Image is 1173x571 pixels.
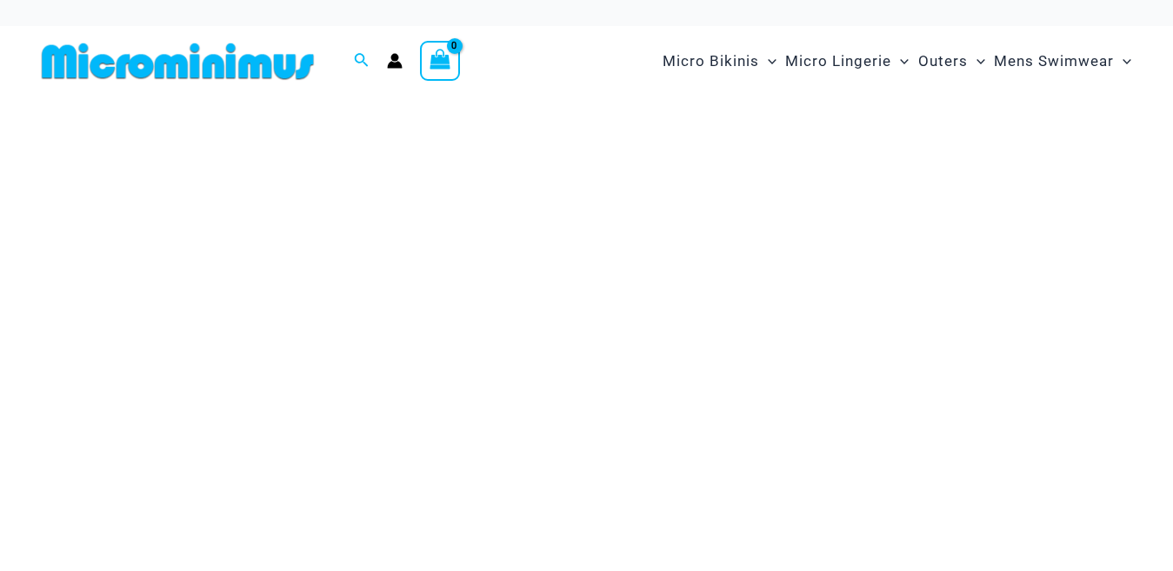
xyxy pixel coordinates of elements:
[994,39,1114,83] span: Mens Swimwear
[759,39,776,83] span: Menu Toggle
[891,39,909,83] span: Menu Toggle
[354,50,370,72] a: Search icon link
[35,42,321,81] img: MM SHOP LOGO FLAT
[1114,39,1131,83] span: Menu Toggle
[990,35,1136,88] a: Mens SwimwearMenu ToggleMenu Toggle
[663,39,759,83] span: Micro Bikinis
[658,35,781,88] a: Micro BikinisMenu ToggleMenu Toggle
[785,39,891,83] span: Micro Lingerie
[968,39,985,83] span: Menu Toggle
[656,32,1138,90] nav: Site Navigation
[914,35,990,88] a: OutersMenu ToggleMenu Toggle
[781,35,913,88] a: Micro LingerieMenu ToggleMenu Toggle
[387,53,403,69] a: Account icon link
[918,39,968,83] span: Outers
[420,41,460,81] a: View Shopping Cart, empty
